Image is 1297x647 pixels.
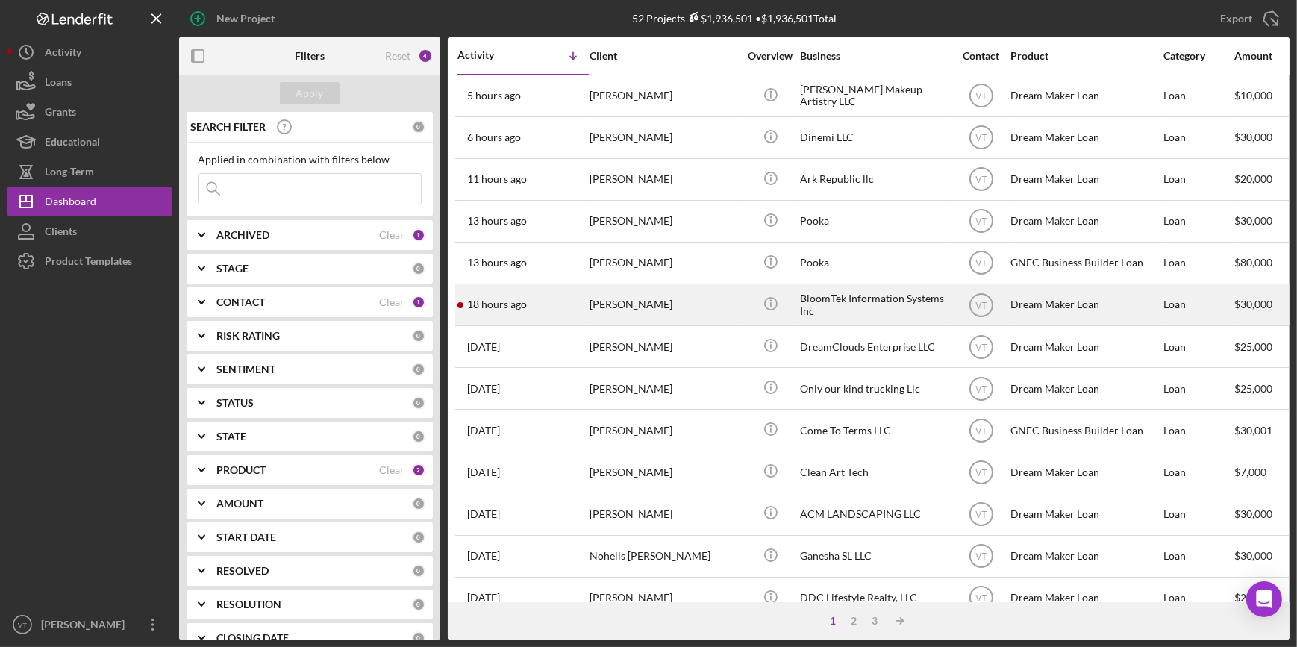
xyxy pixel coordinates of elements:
[800,578,949,618] div: DDC Lifestyle Realty, LLC
[1163,160,1233,199] div: Loan
[1010,118,1160,157] div: Dream Maker Loan
[590,494,739,534] div: [PERSON_NAME]
[467,466,500,478] time: 2025-09-15 18:46
[179,4,290,34] button: New Project
[7,187,172,216] a: Dashboard
[216,431,246,443] b: STATE
[216,565,269,577] b: RESOLVED
[1234,340,1272,353] span: $25,000
[467,592,500,604] time: 2025-09-15 15:49
[1010,201,1160,241] div: Dream Maker Loan
[1163,201,1233,241] div: Loan
[1234,466,1266,478] span: $7,000
[1246,581,1282,617] div: Open Intercom Messenger
[590,50,739,62] div: Client
[1163,285,1233,325] div: Loan
[18,621,27,629] text: VT
[45,157,94,190] div: Long-Term
[590,578,739,618] div: [PERSON_NAME]
[7,216,172,246] button: Clients
[467,550,500,562] time: 2025-09-15 16:37
[412,430,425,443] div: 0
[1163,410,1233,450] div: Loan
[1234,50,1290,62] div: Amount
[45,187,96,220] div: Dashboard
[7,127,172,157] button: Educational
[975,384,987,394] text: VT
[1010,369,1160,408] div: Dream Maker Loan
[216,632,289,644] b: CLOSING DATE
[467,508,500,520] time: 2025-09-15 17:33
[843,615,864,627] div: 2
[800,327,949,366] div: DreamClouds Enterprise LLC
[1234,507,1272,520] span: $30,000
[800,76,949,116] div: [PERSON_NAME] Makeup Artistry LLC
[7,157,172,187] button: Long-Term
[1010,50,1160,62] div: Product
[1010,327,1160,366] div: Dream Maker Loan
[216,4,275,34] div: New Project
[467,383,500,395] time: 2025-09-16 15:46
[280,82,340,104] button: Apply
[800,494,949,534] div: ACM LANDSCAPING LLC
[412,598,425,611] div: 0
[216,464,266,476] b: PRODUCT
[800,452,949,492] div: Clean Art Tech
[1163,243,1233,283] div: Loan
[1234,256,1272,269] span: $80,000
[800,118,949,157] div: Dinemi LLC
[1234,89,1272,101] span: $10,000
[1010,243,1160,283] div: GNEC Business Builder Loan
[975,91,987,101] text: VT
[590,327,739,366] div: [PERSON_NAME]
[216,229,269,241] b: ARCHIVED
[1205,4,1290,34] button: Export
[412,631,425,645] div: 0
[412,262,425,275] div: 0
[216,296,265,308] b: CONTACT
[975,510,987,520] text: VT
[1234,382,1272,395] span: $25,000
[590,201,739,241] div: [PERSON_NAME]
[800,160,949,199] div: Ark Republic llc
[7,67,172,97] button: Loans
[800,201,949,241] div: Pooka
[45,67,72,101] div: Loans
[1010,452,1160,492] div: Dream Maker Loan
[412,329,425,343] div: 0
[7,37,172,67] button: Activity
[1163,578,1233,618] div: Loan
[412,228,425,242] div: 1
[412,463,425,477] div: 2
[467,215,527,227] time: 2025-09-17 06:16
[467,299,527,310] time: 2025-09-17 00:42
[37,610,134,643] div: [PERSON_NAME]
[295,50,325,62] b: Filters
[412,120,425,134] div: 0
[1234,424,1272,437] span: $30,001
[216,397,254,409] b: STATUS
[412,531,425,544] div: 0
[975,342,987,352] text: VT
[7,610,172,640] button: VT[PERSON_NAME]
[467,131,521,143] time: 2025-09-17 13:29
[1234,214,1272,227] span: $30,000
[1163,494,1233,534] div: Loan
[632,12,837,25] div: 52 Projects • $1,936,501 Total
[1163,452,1233,492] div: Loan
[975,175,987,185] text: VT
[975,467,987,478] text: VT
[1234,549,1272,562] span: $30,000
[467,90,521,101] time: 2025-09-17 14:23
[412,296,425,309] div: 1
[1010,410,1160,450] div: GNEC Business Builder Loan
[45,127,100,160] div: Educational
[467,173,527,185] time: 2025-09-17 08:21
[1234,591,1272,604] span: $25,000
[467,341,500,353] time: 2025-09-16 17:57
